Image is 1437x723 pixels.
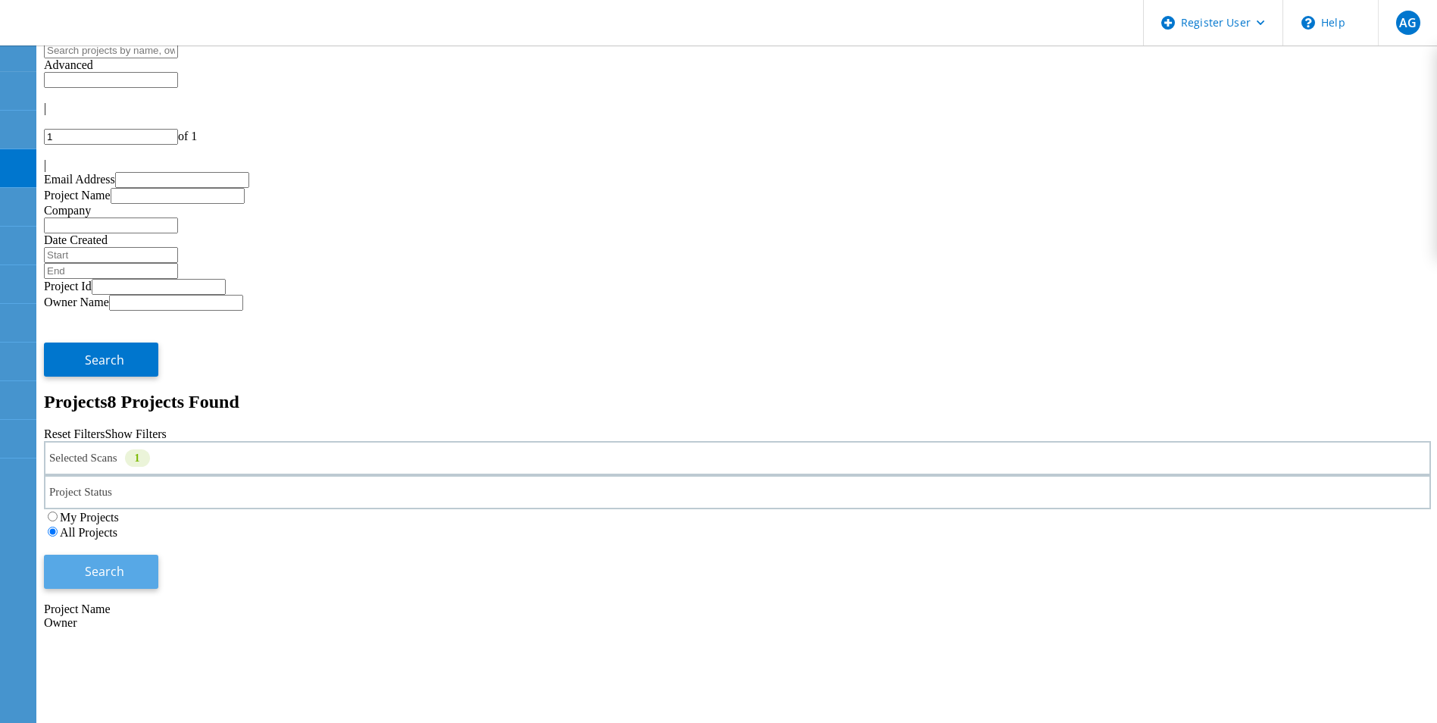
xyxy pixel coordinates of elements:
a: Live Optics Dashboard [15,30,178,42]
label: Date Created [44,233,108,246]
label: Owner Name [44,296,109,308]
span: Search [85,352,124,368]
input: End [44,263,178,279]
input: Start [44,247,178,263]
a: Show Filters [105,427,166,440]
span: Search [85,563,124,580]
div: | [44,158,1431,172]
div: 1 [125,449,150,467]
label: All Projects [60,526,117,539]
div: Project Name [44,602,1431,616]
button: Search [44,555,158,589]
label: Email Address [44,173,115,186]
div: Owner [44,616,1431,630]
a: Reset Filters [44,427,105,440]
label: Project Name [44,189,111,202]
span: Advanced [44,58,93,71]
svg: \n [1301,16,1315,30]
div: | [44,102,1431,115]
div: Project Status [44,475,1431,509]
span: AG [1399,17,1417,29]
label: My Projects [60,511,119,524]
button: Search [44,343,158,377]
div: Selected Scans [44,441,1431,475]
span: of 1 [178,130,197,142]
b: Projects [44,392,108,412]
input: Search projects by name, owner, ID, company, etc [44,42,178,58]
span: 8 Projects Found [108,392,239,412]
label: Project Id [44,280,92,293]
label: Company [44,204,91,217]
